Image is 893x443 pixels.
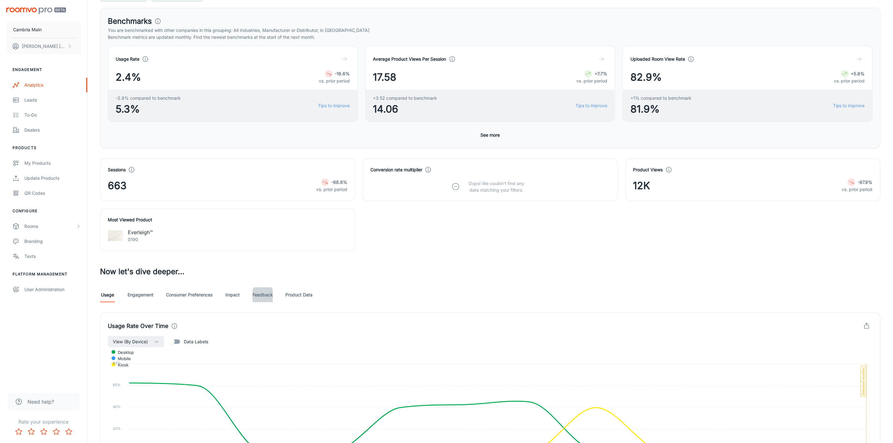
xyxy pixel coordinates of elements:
div: Analytics [24,82,81,88]
button: Rate 2 star [25,425,38,438]
h4: Usage Rate [116,56,139,63]
button: View (By Device) [108,336,164,347]
p: [PERSON_NAME] [PERSON_NAME] [22,43,66,50]
h4: Sessions [108,166,126,173]
span: +3.52 compared to benchmark [373,95,437,102]
span: View (By Device) [113,338,148,345]
h4: Usage Rate Over Time [108,322,168,330]
span: 2.4% [116,70,141,85]
p: vs. prior period [576,78,607,84]
p: Cambria Main [13,26,42,33]
span: mobile [113,356,131,361]
div: To-do [24,112,81,118]
p: You are benchmarked with other companies in this grouping: All Industries, Manufacturer or Distri... [108,27,873,34]
button: Rate 1 star [13,425,25,438]
button: See more [478,129,503,141]
strong: -16.6% [335,71,350,76]
button: Cambria Main [6,22,81,38]
a: Product Data [285,287,313,302]
img: Roomvo PRO Beta [6,8,66,14]
div: Texts [24,253,81,260]
strong: +7.7% [594,71,607,76]
span: 663 [108,178,127,193]
div: User Administration [24,286,81,293]
span: +1% compared to benchmark [630,95,691,102]
div: Rooms [24,223,76,230]
p: Rate your experience [5,418,82,425]
div: Branding [24,238,81,245]
a: Tips to improve [575,102,607,109]
p: vs. prior period [834,78,865,84]
img: Everleigh™ [108,228,123,243]
span: Data Labels [184,338,208,345]
span: 81.9% [630,102,691,117]
button: [PERSON_NAME] [PERSON_NAME] [6,38,81,54]
div: My Products [24,160,81,167]
p: Oops! We couldn’t find any data matching your filters. [464,180,529,193]
div: Leads [24,97,81,103]
h4: Average Product Views Per Session [373,56,446,63]
a: Usage [100,287,115,302]
a: Consumer Preferences [166,287,213,302]
div: Dealers [24,127,81,133]
span: Need help? [28,398,54,405]
span: -2.9% compared to benchmark [116,95,181,102]
strong: -87.9% [858,179,873,185]
p: vs. prior period [842,186,873,193]
span: 14.06 [373,102,437,117]
h4: Uploaded Room View Rate [630,56,685,63]
a: Impact [225,287,240,302]
p: vs. prior period [319,78,350,84]
p: vs. prior period [316,186,347,193]
strong: +5.8% [851,71,865,76]
button: Rate 5 star [63,425,75,438]
span: 17.58 [373,70,397,85]
h4: Conversion rate multiplier [370,166,422,173]
tspan: 80% [113,361,121,365]
span: desktop [113,350,134,355]
a: Tips to improve [833,102,865,109]
h4: Most Viewed Product [108,216,347,223]
h4: Product Views [633,166,663,173]
a: Tips to improve [318,102,350,109]
span: 12K [633,178,650,193]
h3: Now let's dive deeper... [100,266,880,277]
button: Rate 3 star [38,425,50,438]
strong: -88.8% [331,179,347,185]
h3: Benchmarks [108,16,152,27]
span: 5.3% [116,102,181,117]
div: Update Products [24,175,81,182]
a: Feedback [253,287,273,302]
p: 0190 [128,236,153,243]
div: QR Codes [24,190,81,197]
tspan: 60% [113,383,121,387]
tspan: 40% [113,405,121,409]
p: Benchmark metrics are updated monthly. Find the newest benchmarks at the start of the next month. [108,34,873,41]
a: Engagement [128,287,153,302]
tspan: 20% [113,426,121,431]
p: Everleigh™ [128,229,153,236]
button: Rate 4 star [50,425,63,438]
span: 82.9% [630,70,662,85]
